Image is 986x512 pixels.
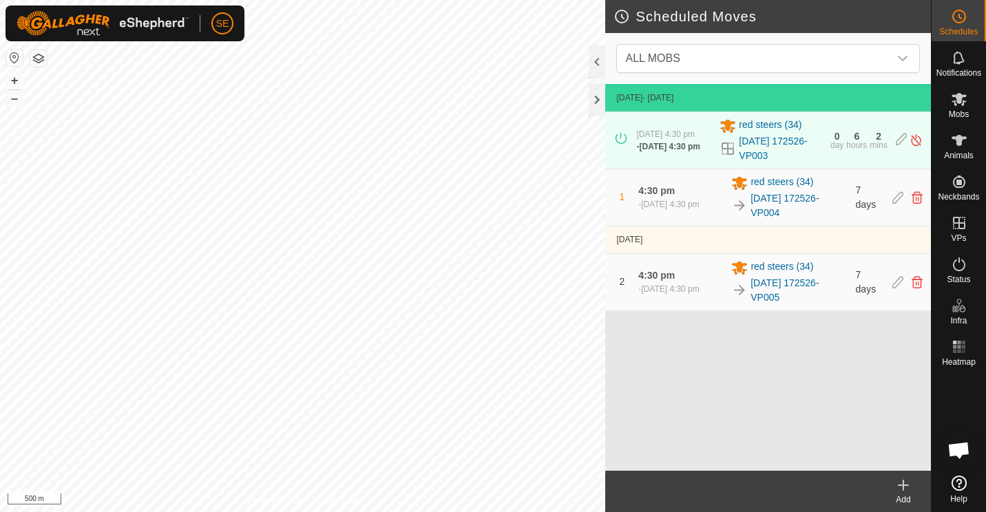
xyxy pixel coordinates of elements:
span: 7 days [856,269,877,295]
span: [DATE] 4:30 pm [640,142,700,151]
h2: Scheduled Moves [613,8,931,25]
span: [DATE] [616,235,642,244]
span: Notifications [936,69,981,77]
span: 4:30 pm [638,185,675,196]
span: [DATE] [616,93,642,103]
div: 2 [876,131,881,141]
a: [DATE] 172526-VP004 [751,191,847,220]
span: 7 days [856,184,877,210]
a: Privacy Policy [249,494,300,506]
span: ALL MOBS [620,45,889,72]
span: Animals [944,151,974,160]
div: mins [870,141,887,149]
img: To [731,198,748,214]
span: 4:30 pm [638,270,675,281]
div: Open chat [938,429,980,471]
img: Turn off schedule move [910,133,923,147]
span: VPs [951,234,966,242]
span: SE [216,17,229,31]
img: To [731,282,748,299]
div: - [638,283,699,295]
div: Add [876,493,931,506]
span: red steers (34) [751,259,813,276]
div: 0 [835,131,840,141]
div: 6 [854,131,859,141]
a: Help [932,470,986,509]
span: Neckbands [938,193,979,201]
img: Gallagher Logo [17,11,189,36]
div: day [830,141,843,149]
span: red steers (34) [739,118,801,134]
span: Heatmap [942,358,976,366]
span: Status [947,275,970,284]
span: Infra [950,317,967,325]
span: red steers (34) [751,175,813,191]
span: [DATE] 4:30 pm [641,200,699,209]
button: Reset Map [6,50,23,66]
button: – [6,90,23,107]
span: 2 [619,276,625,287]
span: Schedules [939,28,978,36]
span: [DATE] 4:30 pm [637,129,695,139]
span: [DATE] 4:30 pm [641,284,699,294]
span: - [DATE] [642,93,673,103]
button: Map Layers [30,50,47,67]
button: + [6,72,23,89]
a: Contact Us [316,494,357,506]
span: ALL MOBS [625,52,680,64]
div: - [637,140,700,153]
div: hours [846,141,867,149]
a: [DATE] 172526-VP003 [739,134,822,163]
span: 1 [619,191,625,202]
div: - [638,198,699,211]
div: dropdown trigger [889,45,916,72]
span: Mobs [949,110,969,118]
a: [DATE] 172526-VP005 [751,276,847,305]
span: Help [950,495,967,503]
